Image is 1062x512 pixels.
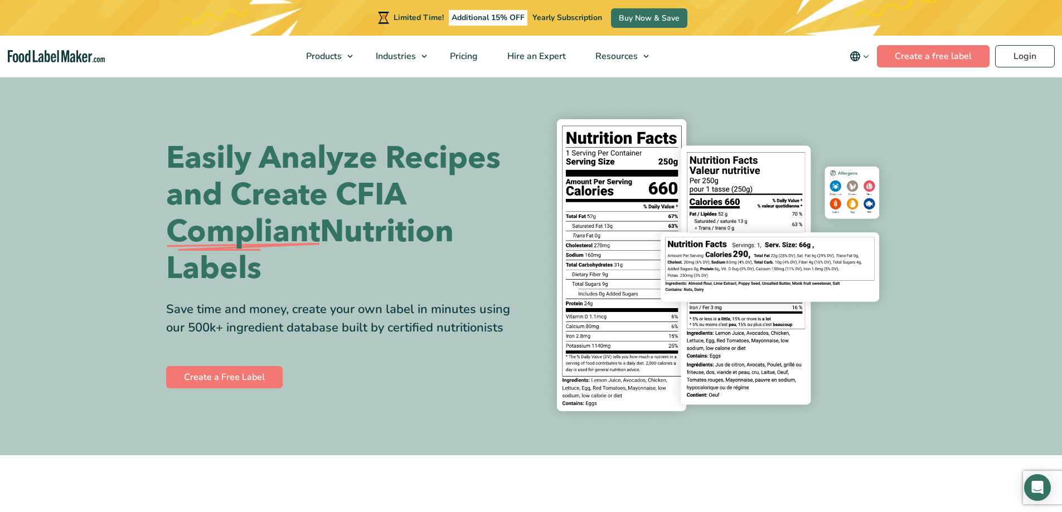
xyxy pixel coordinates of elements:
[435,36,490,77] a: Pricing
[166,140,523,287] h1: Easily Analyze Recipes and Create CFIA Nutrition Labels
[877,45,990,67] a: Create a free label
[303,50,343,62] span: Products
[166,366,283,388] a: Create a Free Label
[447,50,479,62] span: Pricing
[592,50,639,62] span: Resources
[166,213,320,250] span: Compliant
[166,300,523,337] div: Save time and money, create your own label in minutes using our 500k+ ingredient database built b...
[394,12,444,23] span: Limited Time!
[611,8,687,28] a: Buy Now & Save
[449,10,527,26] span: Additional 15% OFF
[995,45,1055,67] a: Login
[361,36,433,77] a: Industries
[493,36,578,77] a: Hire an Expert
[372,50,417,62] span: Industries
[581,36,654,77] a: Resources
[532,12,602,23] span: Yearly Subscription
[504,50,567,62] span: Hire an Expert
[1024,474,1051,501] div: Open Intercom Messenger
[292,36,358,77] a: Products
